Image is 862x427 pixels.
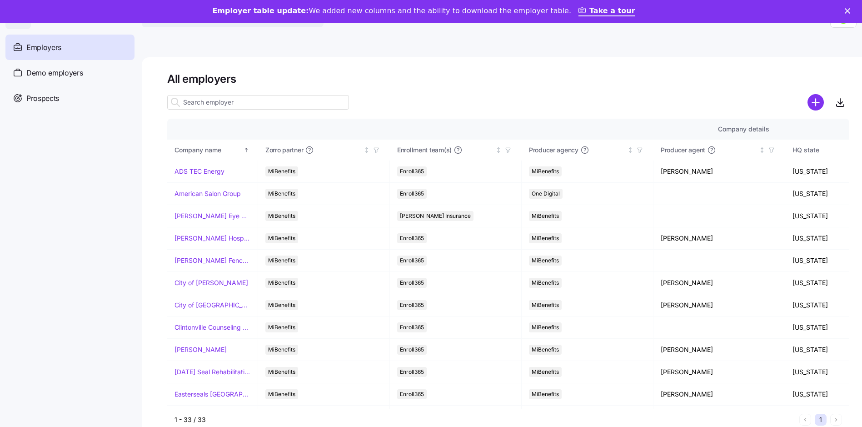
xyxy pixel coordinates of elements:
a: [PERSON_NAME] [174,345,227,354]
td: [PERSON_NAME] [653,383,785,406]
span: MiBenefits [268,345,295,355]
th: Zorro partnerNot sorted [258,140,390,161]
div: Not sorted [627,147,633,153]
span: One Digital [532,189,560,199]
a: Prospects [5,85,135,111]
span: MiBenefits [268,367,295,377]
th: Company nameSorted ascending [167,140,258,161]
button: Previous page [799,414,811,426]
div: We added new columns and the ability to download the employer table. [212,6,571,15]
input: Search employer [167,95,349,110]
span: MiBenefits [268,300,295,310]
a: American Salon Group [174,189,241,198]
th: Producer agencyNot sorted [522,140,653,161]
span: MiBenefits [532,211,559,221]
a: Easterseals [GEOGRAPHIC_DATA] & [GEOGRAPHIC_DATA][US_STATE] [174,390,250,399]
span: MiBenefits [532,233,559,243]
span: MiBenefits [268,233,295,243]
a: Clintonville Counseling and Wellness [174,323,250,332]
span: MiBenefits [532,367,559,377]
b: Employer table update: [212,6,309,15]
span: MiBenefits [532,278,559,288]
td: [PERSON_NAME] [653,294,785,316]
svg: add icon [807,94,824,111]
span: Enroll365 [400,345,424,355]
span: Enroll365 [400,389,424,399]
span: MiBenefits [532,256,559,266]
button: 1 [815,414,827,426]
a: [PERSON_NAME] Fence Company [174,256,250,265]
span: Demo employers [26,67,83,79]
span: Enroll365 [400,300,424,310]
span: MiBenefits [268,389,295,399]
span: Producer agency [529,146,578,155]
span: Enroll365 [400,322,424,332]
div: Close [845,8,854,14]
span: Enroll365 [400,189,424,199]
button: Next page [830,414,842,426]
a: [PERSON_NAME] Eye Associates [174,211,250,221]
td: [PERSON_NAME] [653,361,785,383]
span: Employers [26,42,61,53]
span: MiBenefits [532,389,559,399]
span: Prospects [26,93,59,104]
div: 1 - 33 / 33 [174,415,796,424]
span: Enroll365 [400,256,424,266]
th: Enrollment team(s)Not sorted [390,140,522,161]
span: MiBenefits [268,189,295,199]
span: MiBenefits [268,322,295,332]
a: [DATE] Seal Rehabilitation Center of [GEOGRAPHIC_DATA] [174,367,250,377]
span: MiBenefits [268,166,295,176]
span: MiBenefits [532,322,559,332]
div: Not sorted [495,147,502,153]
td: [PERSON_NAME] [653,339,785,361]
td: [PERSON_NAME] [653,227,785,250]
span: MiBenefits [532,345,559,355]
span: Zorro partner [265,146,303,155]
a: [PERSON_NAME] Hospitality [174,234,250,243]
a: City of [GEOGRAPHIC_DATA] [174,301,250,310]
div: Not sorted [364,147,370,153]
span: MiBenefits [268,211,295,221]
span: Enroll365 [400,367,424,377]
a: Demo employers [5,60,135,85]
span: Producer agent [661,146,705,155]
span: Enrollment team(s) [397,146,452,155]
span: Enroll365 [400,166,424,176]
a: City of [PERSON_NAME] [174,278,248,287]
td: [PERSON_NAME] [653,161,785,183]
th: Producer agentNot sorted [653,140,785,161]
span: Enroll365 [400,278,424,288]
span: MiBenefits [268,256,295,266]
a: Employers [5,35,135,60]
span: MiBenefits [532,166,559,176]
span: Enroll365 [400,233,424,243]
h1: All employers [167,72,849,86]
div: Not sorted [759,147,765,153]
a: Take a tour [578,6,635,16]
div: Company name [174,145,242,155]
span: MiBenefits [268,278,295,288]
span: MiBenefits [532,300,559,310]
td: [PERSON_NAME] [653,272,785,294]
a: ADS TEC Energy [174,167,224,176]
span: [PERSON_NAME] Insurance [400,211,471,221]
div: Sorted ascending [243,147,249,153]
